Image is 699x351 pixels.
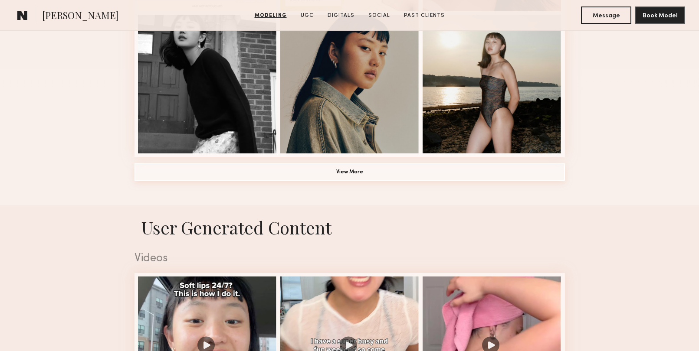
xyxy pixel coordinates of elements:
button: Book Model [635,6,685,24]
a: Modeling [251,12,290,19]
button: Message [581,6,631,24]
button: View More [135,163,565,181]
a: Past Clients [400,12,448,19]
span: [PERSON_NAME] [42,9,118,24]
a: Social [365,12,394,19]
a: Book Model [635,11,685,19]
a: UGC [297,12,317,19]
h1: User Generated Content [128,216,572,239]
a: Digitals [324,12,358,19]
div: Videos [135,253,565,264]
